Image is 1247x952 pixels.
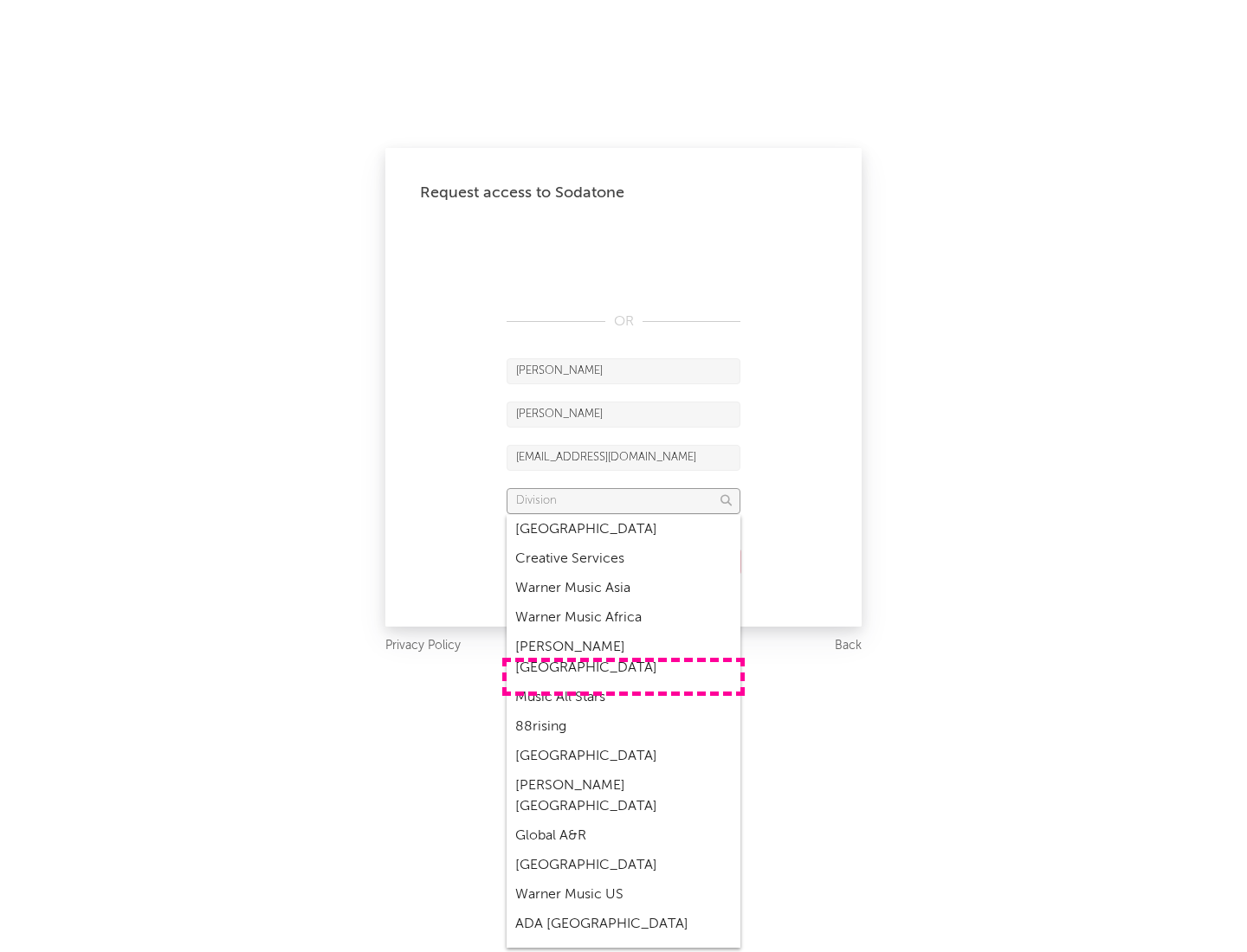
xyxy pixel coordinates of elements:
[507,603,740,633] div: Warner Music Africa
[507,910,740,939] div: ADA [GEOGRAPHIC_DATA]
[835,635,862,657] a: Back
[507,880,740,910] div: Warner Music US
[507,515,740,544] div: [GEOGRAPHIC_DATA]
[507,402,740,428] input: Last Name
[507,358,740,384] input: First Name
[507,771,740,821] div: [PERSON_NAME] [GEOGRAPHIC_DATA]
[507,574,740,603] div: Warner Music Asia
[507,312,740,332] div: OR
[507,633,740,683] div: [PERSON_NAME] [GEOGRAPHIC_DATA]
[507,712,740,742] div: 88rising
[507,821,740,851] div: Global A&R
[507,445,740,471] input: Email
[507,851,740,880] div: [GEOGRAPHIC_DATA]
[507,742,740,771] div: [GEOGRAPHIC_DATA]
[420,183,827,203] div: Request access to Sodatone
[507,488,740,514] input: Division
[507,683,740,712] div: Music All Stars
[507,544,740,574] div: Creative Services
[385,635,461,657] a: Privacy Policy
